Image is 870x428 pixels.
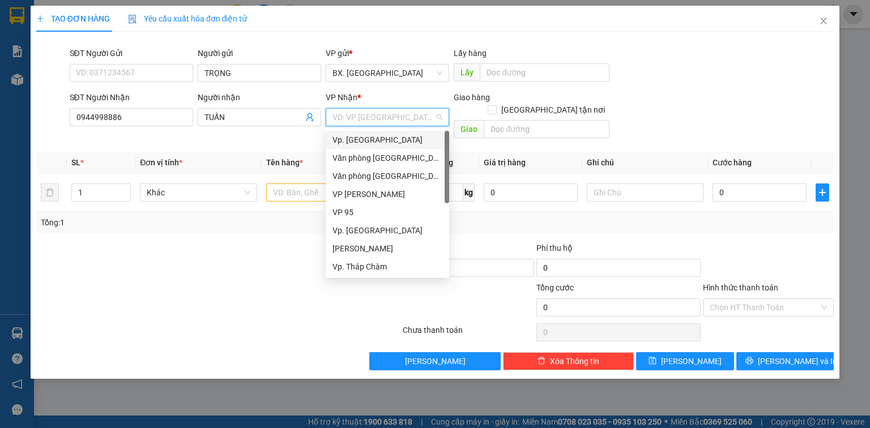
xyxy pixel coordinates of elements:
[582,152,708,174] th: Ghi chú
[71,158,80,167] span: SL
[484,120,609,138] input: Dọc đường
[14,73,62,126] b: An Anh Limousine
[713,158,752,167] span: Cước hàng
[332,152,442,164] div: Văn phòng [GEOGRAPHIC_DATA]
[736,352,834,370] button: printer[PERSON_NAME] và In
[36,14,110,23] span: TẠO ĐƠN HÀNG
[41,183,59,202] button: delete
[369,352,500,370] button: [PERSON_NAME]
[538,357,545,366] span: delete
[73,16,109,109] b: Biên nhận gởi hàng hóa
[332,170,442,182] div: Văn phòng [GEOGRAPHIC_DATA]
[454,120,484,138] span: Giao
[536,283,574,292] span: Tổng cước
[36,15,44,23] span: plus
[266,158,303,167] span: Tên hàng
[758,355,837,367] span: [PERSON_NAME] và In
[405,355,466,367] span: [PERSON_NAME]
[332,260,442,273] div: Vp. Tháp Chàm
[41,216,336,229] div: Tổng: 1
[703,283,778,292] label: Hình thức thanh toán
[745,357,753,366] span: printer
[484,183,578,202] input: 0
[816,188,829,197] span: plus
[497,104,609,116] span: [GEOGRAPHIC_DATA] tận nơi
[326,149,449,167] div: Văn phòng Tân Phú
[326,203,449,221] div: VP 95
[128,14,248,23] span: Yêu cầu xuất hóa đơn điện tử
[326,185,449,203] div: VP Đức Trọng
[332,188,442,200] div: VP [PERSON_NAME]
[454,93,490,102] span: Giao hàng
[326,258,449,276] div: Vp. Tháp Chàm
[332,224,442,237] div: Vp. [GEOGRAPHIC_DATA]
[326,93,357,102] span: VP Nhận
[305,113,314,122] span: user-add
[332,134,442,146] div: Vp. [GEOGRAPHIC_DATA]
[198,47,321,59] div: Người gửi
[326,221,449,239] div: Vp. Đà Lạt
[70,47,193,59] div: SĐT Người Gửi
[550,355,599,367] span: Xóa Thông tin
[816,183,829,202] button: plus
[536,242,701,259] div: Phí thu hộ
[463,183,475,202] span: kg
[454,49,487,58] span: Lấy hàng
[326,131,449,149] div: Vp. Phan Rang
[332,65,442,82] span: BX. Ninh Sơn
[326,239,449,258] div: An Dương Vương
[266,183,383,202] input: VD: Bàn, Ghế
[808,6,839,37] button: Close
[454,63,480,82] span: Lấy
[70,91,193,104] div: SĐT Người Nhận
[332,206,442,219] div: VP 95
[326,47,449,59] div: VP gửi
[402,324,535,344] div: Chưa thanh toán
[147,184,250,201] span: Khác
[661,355,722,367] span: [PERSON_NAME]
[332,242,442,255] div: [PERSON_NAME]
[503,352,634,370] button: deleteXóa Thông tin
[484,158,526,167] span: Giá trị hàng
[649,357,656,366] span: save
[480,63,609,82] input: Dọc đường
[140,158,182,167] span: Đơn vị tính
[326,167,449,185] div: Văn phòng Nha Trang
[198,91,321,104] div: Người nhận
[587,183,703,202] input: Ghi Chú
[819,16,828,25] span: close
[636,352,734,370] button: save[PERSON_NAME]
[128,15,137,24] img: icon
